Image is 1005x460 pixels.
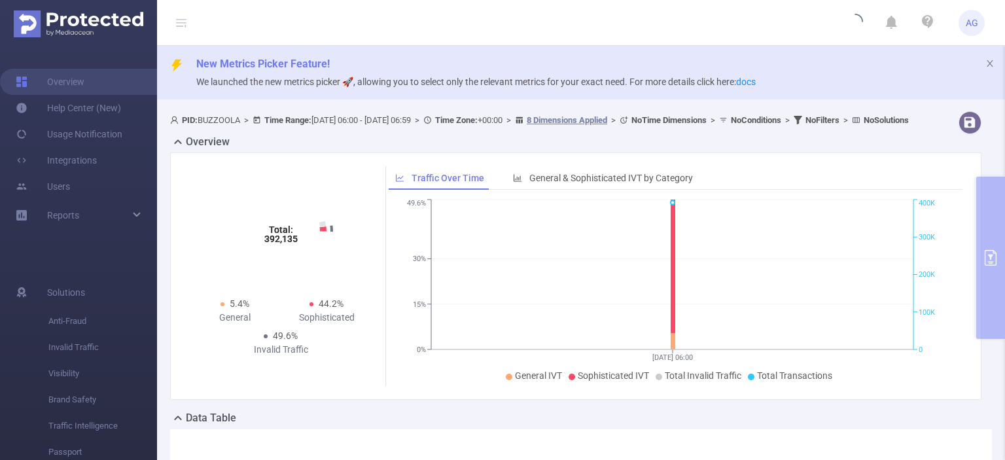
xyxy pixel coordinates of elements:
[985,59,995,68] i: icon: close
[48,308,157,334] span: Anti-Fraud
[235,343,326,357] div: Invalid Traffic
[269,224,293,235] tspan: Total:
[413,300,426,309] tspan: 15%
[578,370,649,381] span: Sophisticated IVT
[757,370,832,381] span: Total Transactions
[170,116,182,124] i: icon: user
[919,271,935,279] tspan: 200K
[264,234,298,244] tspan: 392,135
[16,173,70,200] a: Users
[707,115,719,125] span: >
[264,115,311,125] b: Time Range:
[515,370,562,381] span: General IVT
[16,95,121,121] a: Help Center (New)
[736,77,756,87] a: docs
[919,308,935,317] tspan: 100K
[413,255,426,264] tspan: 30%
[47,279,85,306] span: Solutions
[395,173,404,183] i: icon: line-chart
[196,77,756,87] span: We launched the new metrics picker 🚀, allowing you to select only the relevant metrics for your e...
[47,202,79,228] a: Reports
[417,345,426,354] tspan: 0%
[847,14,863,32] i: icon: loading
[435,115,478,125] b: Time Zone:
[319,298,344,309] span: 44.2%
[48,361,157,387] span: Visibility
[607,115,620,125] span: >
[16,69,84,95] a: Overview
[839,115,852,125] span: >
[529,173,693,183] span: General & Sophisticated IVT by Category
[189,311,281,325] div: General
[527,115,607,125] u: 8 Dimensions Applied
[919,345,923,354] tspan: 0
[281,311,372,325] div: Sophisticated
[273,330,298,341] span: 49.6%
[186,134,230,150] h2: Overview
[919,233,935,241] tspan: 300K
[411,115,423,125] span: >
[240,115,253,125] span: >
[170,59,183,72] i: icon: thunderbolt
[412,173,484,183] span: Traffic Over Time
[631,115,707,125] b: No Time Dimensions
[731,115,781,125] b: No Conditions
[781,115,794,125] span: >
[665,370,741,381] span: Total Invalid Traffic
[196,58,330,70] span: New Metrics Picker Feature!
[48,334,157,361] span: Invalid Traffic
[182,115,198,125] b: PID:
[919,200,935,208] tspan: 400K
[48,387,157,413] span: Brand Safety
[170,115,909,125] span: BUZZOOLA [DATE] 06:00 - [DATE] 06:59 +00:00
[47,210,79,221] span: Reports
[652,353,693,362] tspan: [DATE] 06:00
[805,115,839,125] b: No Filters
[502,115,515,125] span: >
[966,10,978,36] span: AG
[186,410,236,426] h2: Data Table
[864,115,909,125] b: No Solutions
[513,173,522,183] i: icon: bar-chart
[16,147,97,173] a: Integrations
[48,413,157,439] span: Traffic Intelligence
[16,121,122,147] a: Usage Notification
[985,56,995,71] button: icon: close
[407,200,426,208] tspan: 49.6%
[14,10,143,37] img: Protected Media
[230,298,249,309] span: 5.4%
